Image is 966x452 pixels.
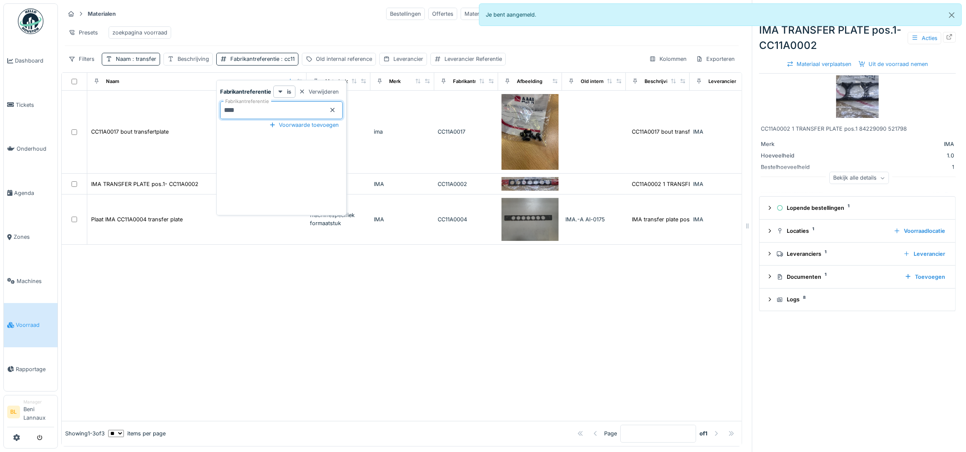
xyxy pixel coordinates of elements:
div: machinespecifiek formaatstuk [310,211,367,227]
div: 1 [828,163,954,171]
div: Leverancier [393,55,423,63]
div: Acties [908,32,941,44]
summary: Locaties1Voorraadlocatie [763,223,952,239]
div: Presets [65,26,102,39]
span: IMA [693,181,703,187]
div: CC11A0017 bout transfertplate [91,128,169,136]
li: BL [7,406,20,418]
div: Leverancier [708,78,736,85]
span: Zones [14,233,54,241]
span: IMA [693,129,703,135]
div: Fabrikantreferentie [230,55,295,63]
div: CC11A0017 bout transfertplate [632,128,709,136]
div: IMA.-A Al-0175 [565,215,622,223]
strong: Materialen [84,10,119,18]
span: IMA [693,216,703,223]
div: Merk [761,140,825,148]
div: Beschrijving [645,78,674,85]
div: IMA TRANSFER PLATE pos.1- CC11A0002 [91,180,198,188]
span: Onderhoud [17,145,54,153]
summary: Logs8 [763,292,952,308]
div: CC11A0017 [438,128,495,136]
label: Fabrikantreferentie [224,98,271,105]
img: CC11A0017 bout transfertplate [502,94,559,170]
div: Filters [65,53,98,65]
li: Beni Lannaux [23,399,54,425]
div: Plaat IMA CC11A0004 transfer plate [91,215,183,223]
div: Leverancier Referentie [444,55,502,63]
strong: of 1 [699,429,708,438]
div: Documenten [777,273,898,281]
span: Voorraad [16,321,54,329]
div: Materiaalaanvragen [461,8,519,20]
div: Bestelhoeveelheid [761,163,825,171]
div: Locaties [777,227,887,235]
img: Badge_color-CXgf-gQk.svg [18,9,43,34]
div: zoekpagina voorraad [112,29,167,37]
div: Exporteren [692,53,739,65]
div: Offertes [428,8,457,20]
div: IMA transfer plate pos.3 [632,215,695,223]
div: Merk [389,78,401,85]
div: Verwijderen [295,86,343,97]
div: Leveranciers [777,250,897,258]
strong: Fabrikantreferentie [220,88,272,96]
img: Plaat IMA CC11A0004 transfer plate [502,198,559,241]
div: 1.0 [828,152,954,160]
div: CC11A0002 [438,180,495,188]
div: Bekijk alle details [829,172,889,184]
div: Materiaalcategorie [325,78,368,85]
div: items per page [108,429,166,438]
div: Showing 1 - 3 of 3 [65,429,105,438]
strong: is [287,88,292,96]
div: Afbeelding [517,78,542,85]
span: : transfer [131,56,156,62]
summary: Leveranciers1Leverancier [763,246,952,262]
span: Machines [17,277,54,285]
div: IMA [374,215,431,223]
button: Close [942,4,961,26]
div: CC11A0004 [438,215,495,223]
div: Lopende bestellingen [777,204,945,212]
div: Materiaal verplaatsen [783,58,855,70]
div: Hoeveelheid [761,152,825,160]
span: Rapportage [16,365,54,373]
div: Bestellingen [386,8,425,20]
summary: Documenten1Toevoegen [763,269,952,285]
div: Kolommen [645,53,691,65]
div: Logs [777,295,945,303]
div: IMA [828,140,954,148]
div: Leverancier [900,248,949,260]
div: Naam [116,55,156,63]
div: Naam [106,78,119,85]
div: Old internal reference [316,55,372,63]
div: Beschrijving [178,55,209,63]
div: Fabrikantreferentie [453,78,497,85]
span: Dashboard [15,57,54,65]
div: CC11A0002 1 TRANSFER PLATE pos.1 84229090 52... [632,180,771,188]
div: Manager [23,399,54,405]
div: Old internal reference [581,78,632,85]
div: IMA [374,180,431,188]
div: CC11A0002 1 TRANSFER PLATE pos.1 84229090 521798 [761,125,954,133]
span: Tickets [16,101,54,109]
div: Voorraadlocatie [890,225,949,237]
div: ima [374,128,431,136]
div: IMA TRANSFER PLATE pos.1- CC11A0002 [759,23,956,53]
summary: Lopende bestellingen1 [763,200,952,216]
span: : cc11 [279,56,295,62]
div: Uit de voorraad nemen [855,58,932,70]
span: Agenda [14,189,54,197]
div: Je bent aangemeld. [479,3,962,26]
img: IMA TRANSFER PLATE pos.1- CC11A0002 [836,75,879,118]
div: Voorwaarde toevoegen [266,119,343,131]
img: IMA TRANSFER PLATE pos.1- CC11A0002 [502,177,559,191]
div: Toevoegen [901,271,949,283]
div: Page [604,429,617,438]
